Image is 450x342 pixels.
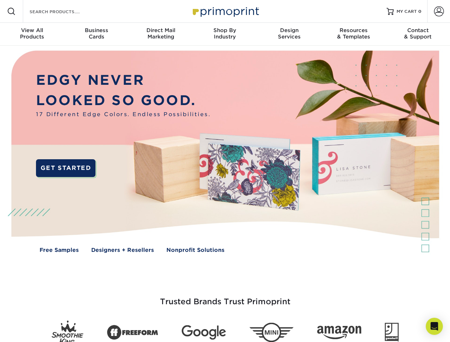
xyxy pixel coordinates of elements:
div: Open Intercom Messenger [426,318,443,335]
span: Design [257,27,321,33]
a: Designers + Resellers [91,246,154,254]
div: Industry [193,27,257,40]
a: DesignServices [257,23,321,46]
img: Amazon [317,326,361,340]
span: Shop By [193,27,257,33]
img: Primoprint [190,4,261,19]
span: MY CART [397,9,417,15]
input: SEARCH PRODUCTS..... [29,7,98,16]
div: & Templates [321,27,386,40]
a: Nonprofit Solutions [166,246,224,254]
img: Google [182,325,226,340]
div: & Support [386,27,450,40]
a: Resources& Templates [321,23,386,46]
a: Direct MailMarketing [129,23,193,46]
span: Contact [386,27,450,33]
span: 0 [418,9,421,14]
div: Cards [64,27,128,40]
span: 17 Different Edge Colors. Endless Possibilities. [36,110,211,119]
p: LOOKED SO GOOD. [36,90,211,111]
div: Marketing [129,27,193,40]
span: Direct Mail [129,27,193,33]
a: BusinessCards [64,23,128,46]
p: EDGY NEVER [36,70,211,90]
a: GET STARTED [36,159,95,177]
div: Services [257,27,321,40]
h3: Trusted Brands Trust Primoprint [17,280,434,315]
span: Business [64,27,128,33]
a: Free Samples [40,246,79,254]
iframe: Google Customer Reviews [2,320,61,340]
a: Shop ByIndustry [193,23,257,46]
img: Goodwill [385,323,399,342]
span: Resources [321,27,386,33]
a: Contact& Support [386,23,450,46]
